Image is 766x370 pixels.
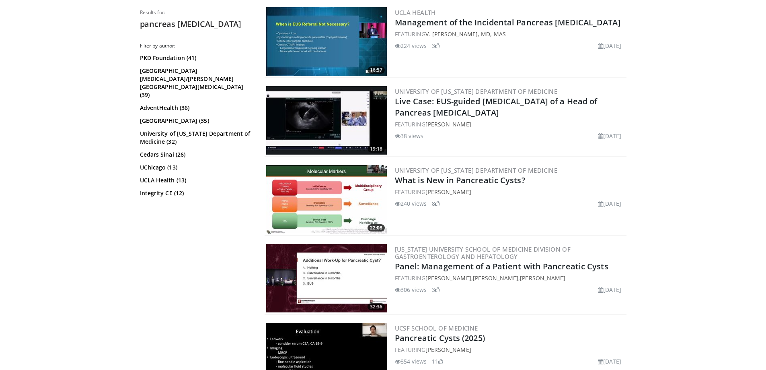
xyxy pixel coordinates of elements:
[598,41,622,50] li: [DATE]
[140,67,251,99] a: [GEOGRAPHIC_DATA][MEDICAL_DATA]/[PERSON_NAME][GEOGRAPHIC_DATA][MEDICAL_DATA] (39)
[395,132,424,140] li: 38 views
[395,199,427,208] li: 240 views
[432,285,440,294] li: 3
[395,324,478,332] a: UCSF School of Medicine
[432,41,440,50] li: 3
[395,274,625,282] div: FEATURING , ,
[473,274,518,282] a: [PERSON_NAME]
[520,274,565,282] a: [PERSON_NAME]
[425,30,506,38] a: V. [PERSON_NAME], MD, MAS
[395,120,625,128] div: FEATURING
[395,17,621,28] a: Management of the Incidental Pancreas [MEDICAL_DATA]
[598,357,622,366] li: [DATE]
[140,151,251,159] a: Cedars Sinai (26)
[395,96,598,118] a: Live Case: EUS-guided [MEDICAL_DATA] of a Head of Pancreas [MEDICAL_DATA]
[140,43,253,49] h3: Filter by author:
[395,345,625,354] div: FEATURING
[140,117,251,125] a: [GEOGRAPHIC_DATA] (35)
[266,244,387,312] img: e49a4d44-03a5-4767-9fc7-519801ad3ee0.300x170_q85_crop-smart_upscale.jpg
[266,244,387,312] a: 32:36
[266,165,387,234] a: 22:08
[598,285,622,294] li: [DATE]
[395,333,485,343] a: Pancreatic Cysts (2025)
[266,7,387,76] img: af7c37af-c515-4d75-80f5-ec706a0f8f8b.300x170_q85_crop-smart_upscale.jpg
[598,132,622,140] li: [DATE]
[266,7,387,76] a: 16:57
[395,261,608,272] a: Panel: Management of a Patient with Pancreatic Cysts
[140,189,251,197] a: Integrity CE (12)
[395,166,558,174] a: University of [US_STATE] Department of Medicine
[395,188,625,196] div: FEATURING
[140,104,251,112] a: AdventHealth (36)
[140,163,251,172] a: UChicago (13)
[598,199,622,208] li: [DATE]
[432,199,440,208] li: 8
[395,41,427,50] li: 224 views
[368,303,385,310] span: 32:36
[425,274,471,282] a: [PERSON_NAME]
[368,66,385,74] span: 16:57
[140,176,251,184] a: UCLA Health (13)
[140,130,251,146] a: University of [US_STATE] Department of Medicine (32)
[395,87,558,95] a: University of [US_STATE] Department of Medicine
[140,54,251,62] a: PKD Foundation (41)
[395,245,571,260] a: [US_STATE] University School of Medicine Division of Gastroenterology and Hepatology
[368,224,385,232] span: 22:08
[368,145,385,153] span: 19:18
[140,19,253,29] h2: pancreas [MEDICAL_DATA]
[266,86,387,155] img: 765176c9-ddc8-407b-ab91-524d843a37f1.300x170_q85_crop-smart_upscale.jpg
[395,285,427,294] li: 306 views
[432,357,443,366] li: 11
[395,30,625,38] div: FEATURING
[395,357,427,366] li: 854 views
[425,188,471,196] a: [PERSON_NAME]
[140,9,253,16] p: Results for:
[395,175,525,186] a: What is New in Pancreatic Cysts?
[395,8,436,17] a: UCLA Health
[425,346,471,353] a: [PERSON_NAME]
[425,120,471,128] a: [PERSON_NAME]
[266,165,387,234] img: 6be6075e-3660-4d93-a151-7dc85039bdcb.300x170_q85_crop-smart_upscale.jpg
[266,86,387,155] a: 19:18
